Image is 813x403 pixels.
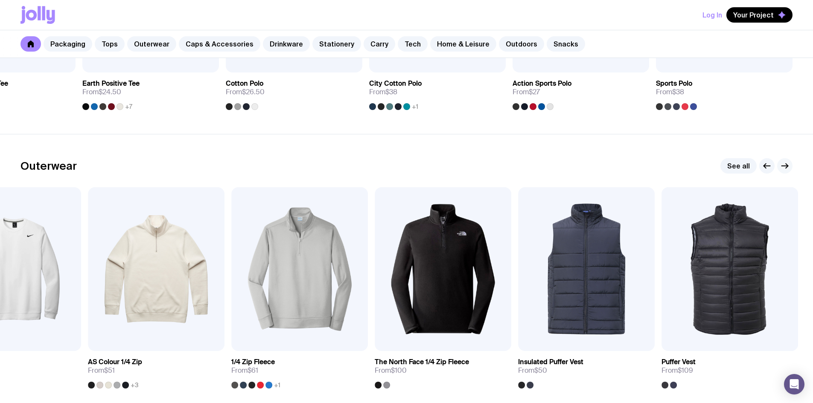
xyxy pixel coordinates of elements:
a: Tech [398,36,428,52]
a: Action Sports PoloFrom$27 [513,72,649,110]
a: Caps & Accessories [179,36,260,52]
a: Tops [95,36,125,52]
h3: Cotton Polo [226,79,263,88]
a: See all [720,158,757,174]
a: Cotton PoloFrom$26.50 [226,72,362,110]
h3: Sports Polo [656,79,692,88]
a: Outdoors [499,36,544,52]
h3: The North Face 1/4 Zip Fleece [375,358,469,366]
span: $50 [534,366,547,375]
h3: 1/4 Zip Fleece [231,358,275,366]
div: Open Intercom Messenger [784,374,804,394]
a: Sports PoloFrom$38 [656,72,793,110]
span: $100 [391,366,407,375]
span: From [656,88,684,96]
span: +3 [131,382,139,389]
a: The North Face 1/4 Zip FleeceFrom$100 [375,351,511,389]
a: Carry [364,36,395,52]
a: Home & Leisure [430,36,496,52]
span: From [88,366,115,375]
h2: Outerwear [20,159,77,172]
span: $38 [672,87,684,96]
a: Earth Positive TeeFrom$24.50+7 [82,72,219,110]
h3: Insulated Puffer Vest [518,358,583,366]
span: From [375,366,407,375]
span: From [518,366,547,375]
button: Log In [702,7,722,23]
span: $24.50 [99,87,121,96]
span: $109 [678,366,693,375]
span: $38 [385,87,397,96]
span: $61 [248,366,258,375]
span: $26.50 [242,87,265,96]
span: +1 [412,103,418,110]
span: +1 [274,382,280,389]
a: Snacks [547,36,585,52]
span: From [369,88,397,96]
h3: AS Colour 1/4 Zip [88,358,142,366]
span: $27 [529,87,540,96]
a: 1/4 Zip FleeceFrom$61+1 [231,351,368,389]
span: From [231,366,258,375]
span: From [661,366,693,375]
button: Your Project [726,7,793,23]
span: $51 [104,366,115,375]
a: Drinkware [263,36,310,52]
span: +7 [125,103,132,110]
a: Insulated Puffer VestFrom$50 [518,351,655,389]
a: Packaging [44,36,92,52]
span: From [513,88,540,96]
a: Stationery [312,36,361,52]
span: From [226,88,265,96]
a: City Cotton PoloFrom$38+1 [369,72,506,110]
h3: Action Sports Polo [513,79,571,88]
h3: City Cotton Polo [369,79,422,88]
span: Your Project [733,11,774,19]
h3: Puffer Vest [661,358,696,366]
h3: Earth Positive Tee [82,79,140,88]
a: Puffer VestFrom$109 [661,351,798,389]
a: Outerwear [127,36,176,52]
a: AS Colour 1/4 ZipFrom$51+3 [88,351,224,389]
span: From [82,88,121,96]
